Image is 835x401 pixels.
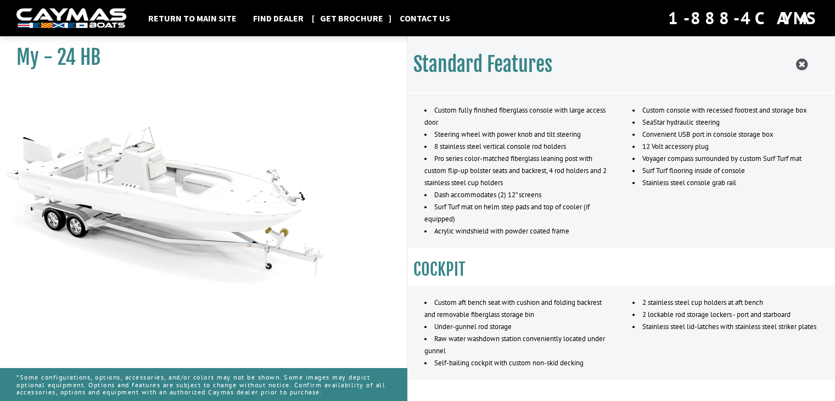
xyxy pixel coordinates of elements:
[315,11,389,25] a: Get Brochure
[632,177,819,189] li: Stainless steel console grab rail
[632,104,819,116] li: Custom console with recessed footrest and storage box
[632,321,819,333] li: Stainless steel lid-latches with stainless steel striker plates
[413,259,830,280] h3: COCKPIT
[424,333,610,357] li: Raw water washdown station conveniently located under gunnel
[424,321,610,333] li: Under-gunnel rod storage
[632,129,819,141] li: Convenient USB port in console storage box
[394,11,456,25] a: Contact Us
[632,116,819,129] li: SeaStar hydraulic steering
[632,141,819,153] li: 12 Volt accessory plug
[632,309,819,321] li: 2 lockable rod storage lockers - port and starboard
[143,11,242,25] a: Return to main site
[424,225,610,237] li: Acrylic windshield with powder coated frame
[16,45,379,70] h1: My - 24 HB
[632,153,819,165] li: Voyager compass surrounded by custom Surf Turf mat
[248,11,309,25] a: Find Dealer
[424,201,610,225] li: Surf Turf mat on helm step pads and top of cooler (if equipped)
[16,8,126,29] img: white-logo-c9c8dbefe5ff5ceceb0f0178aa75bf4bb51f6bca0971e226c86eb53dfe498488.png
[424,141,610,153] li: 8 stainless steel vertical console rod holders
[16,368,390,401] p: *Some configurations, options, accessories, and/or colors may not be shown. Some images may depic...
[413,52,552,77] h2: Standard Features
[632,165,819,177] li: Surf Turf flooring inside of console
[424,189,610,201] li: Dash accommodates (2) 12” screens
[668,6,819,30] div: 1-888-4CAYMAS
[424,297,610,321] li: Custom aft bench seat with cushion and folding backrest and removable fiberglass storage bin
[424,357,610,369] li: Self-bailing cockpit with custom non-skid decking
[424,104,610,129] li: Custom fully finished fiberglass console with large access door
[424,153,610,189] li: Pro series color-matched fiberglass leaning post with custom flip-up bolster seats and backrest, ...
[632,297,819,309] li: 2 stainless steel cup holders at aft bench
[424,129,610,141] li: Steering wheel with power knob and tilt steering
